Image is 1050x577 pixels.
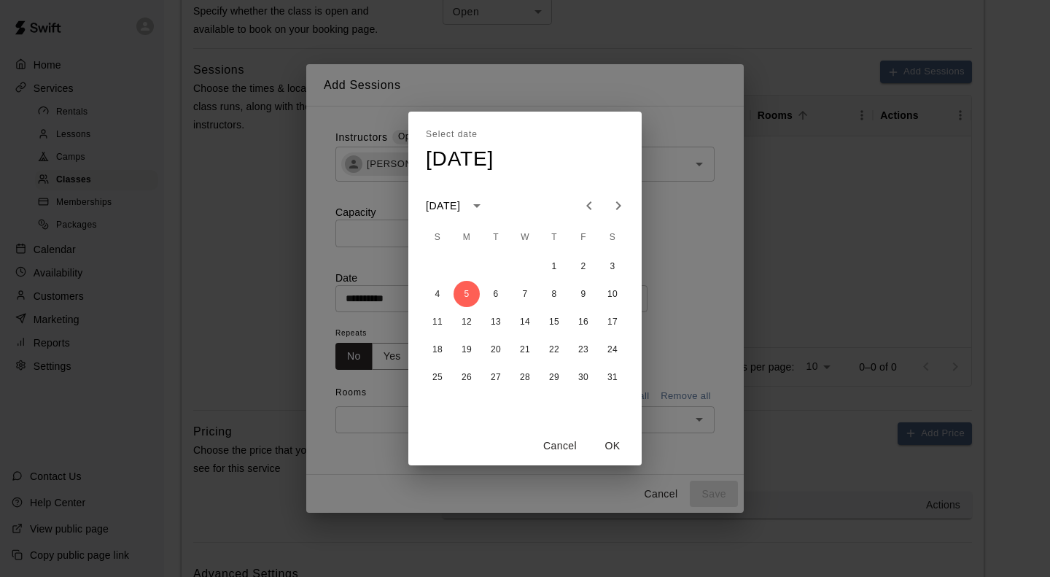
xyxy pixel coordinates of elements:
[512,336,538,363] button: 21
[570,364,596,390] button: 30
[599,253,626,279] button: 3
[570,253,596,279] button: 2
[483,222,509,252] span: Tuesday
[454,281,480,307] button: 5
[464,193,489,218] button: calendar view is open, switch to year view
[454,336,480,363] button: 19
[599,222,626,252] span: Saturday
[541,336,567,363] button: 22
[424,281,451,307] button: 4
[424,364,451,390] button: 25
[604,191,633,220] button: Next month
[575,191,604,220] button: Previous month
[483,309,509,335] button: 13
[599,364,626,390] button: 31
[599,281,626,307] button: 10
[426,147,494,172] h4: [DATE]
[454,309,480,335] button: 12
[541,253,567,279] button: 1
[483,364,509,390] button: 27
[537,433,583,460] button: Cancel
[589,433,636,460] button: OK
[599,309,626,335] button: 17
[599,336,626,363] button: 24
[454,222,480,252] span: Monday
[541,281,567,307] button: 8
[541,364,567,390] button: 29
[424,309,451,335] button: 11
[426,123,478,147] span: Select date
[512,222,538,252] span: Wednesday
[512,281,538,307] button: 7
[570,281,596,307] button: 9
[483,336,509,363] button: 20
[570,222,596,252] span: Friday
[512,309,538,335] button: 14
[512,364,538,390] button: 28
[541,309,567,335] button: 15
[424,336,451,363] button: 18
[424,222,451,252] span: Sunday
[454,364,480,390] button: 26
[570,309,596,335] button: 16
[426,198,460,214] div: [DATE]
[570,336,596,363] button: 23
[483,281,509,307] button: 6
[541,222,567,252] span: Thursday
